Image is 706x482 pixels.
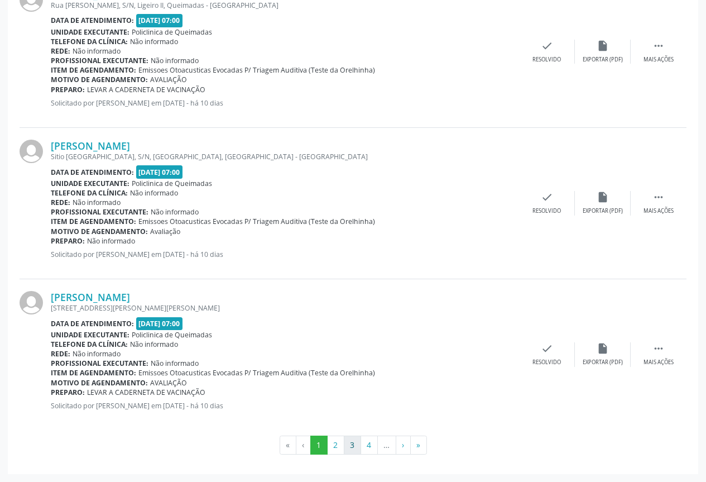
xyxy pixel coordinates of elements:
b: Rede: [51,46,70,56]
i:  [652,191,665,203]
b: Profissional executante: [51,359,148,368]
span: AVALIAÇÃO [150,75,187,84]
span: Não informado [130,340,178,349]
div: Exportar (PDF) [583,359,623,366]
i:  [652,342,665,355]
span: AVALIAÇÃO [150,378,187,388]
b: Rede: [51,198,70,207]
button: Go to page 4 [361,436,378,455]
b: Telefone da clínica: [51,340,128,349]
b: Unidade executante: [51,27,129,37]
button: Go to last page [410,436,427,455]
span: [DATE] 07:00 [136,165,183,178]
div: Exportar (PDF) [583,207,623,215]
b: Motivo de agendamento: [51,75,148,84]
b: Telefone da clínica: [51,37,128,46]
div: Mais ações [643,56,674,64]
div: Mais ações [643,207,674,215]
i: insert_drive_file [597,342,609,355]
div: Resolvido [532,56,561,64]
p: Solicitado por [PERSON_NAME] em [DATE] - há 10 dias [51,250,519,259]
span: Policlinica de Queimadas [132,179,212,188]
img: img [20,291,43,314]
span: LEVAR A CADERNETA DE VACINAÇÃO [87,85,205,94]
b: Motivo de agendamento: [51,227,148,236]
span: Não informado [151,207,199,217]
i:  [652,40,665,52]
b: Telefone da clínica: [51,188,128,198]
span: [DATE] 07:00 [136,14,183,27]
b: Item de agendamento: [51,65,136,75]
span: Não informado [73,46,121,56]
i: check [541,40,553,52]
span: Não informado [130,37,178,46]
span: Policlinica de Queimadas [132,330,212,340]
span: Não informado [151,359,199,368]
b: Preparo: [51,236,85,246]
b: Data de atendimento: [51,16,134,25]
b: Item de agendamento: [51,217,136,226]
i: insert_drive_file [597,40,609,52]
b: Item de agendamento: [51,368,136,378]
span: Policlinica de Queimadas [132,27,212,37]
b: Data de atendimento: [51,319,134,328]
i: check [541,191,553,203]
b: Preparo: [51,388,85,397]
b: Unidade executante: [51,330,129,340]
button: Go to page 2 [327,436,344,455]
button: Go to page 3 [344,436,361,455]
span: LEVAR A CADERNETA DE VACINAÇÃO [87,388,205,397]
span: Avaliação [150,227,180,236]
div: Exportar (PDF) [583,56,623,64]
b: Profissional executante: [51,207,148,217]
b: Preparo: [51,85,85,94]
b: Rede: [51,349,70,359]
p: Solicitado por [PERSON_NAME] em [DATE] - há 10 dias [51,98,519,108]
i: insert_drive_file [597,191,609,203]
div: Rua [PERSON_NAME], S/N, Ligeiro II, Queimadas - [GEOGRAPHIC_DATA] [51,1,519,10]
span: Não informado [73,198,121,207]
div: Resolvido [532,359,561,366]
b: Data de atendimento: [51,168,134,177]
a: [PERSON_NAME] [51,291,130,303]
div: [STREET_ADDRESS][PERSON_NAME][PERSON_NAME] [51,303,519,313]
span: Não informado [151,56,199,65]
span: [DATE] 07:00 [136,317,183,330]
span: Emissoes Otoacusticas Evocadas P/ Triagem Auditiva (Teste da Orelhinha) [138,65,375,75]
div: Resolvido [532,207,561,215]
span: Emissoes Otoacusticas Evocadas P/ Triagem Auditiva (Teste da Orelhinha) [138,217,375,226]
button: Go to page 1 [310,436,328,455]
a: [PERSON_NAME] [51,140,130,152]
ul: Pagination [20,436,686,455]
span: Emissoes Otoacusticas Evocadas P/ Triagem Auditiva (Teste da Orelhinha) [138,368,375,378]
div: Sitio [GEOGRAPHIC_DATA], S/N, [GEOGRAPHIC_DATA], [GEOGRAPHIC_DATA] - [GEOGRAPHIC_DATA] [51,152,519,161]
span: Não informado [130,188,178,198]
span: Não informado [73,349,121,359]
b: Unidade executante: [51,179,129,188]
p: Solicitado por [PERSON_NAME] em [DATE] - há 10 dias [51,401,519,411]
span: Não informado [87,236,135,246]
b: Motivo de agendamento: [51,378,148,388]
button: Go to next page [396,436,411,455]
i: check [541,342,553,355]
div: Mais ações [643,359,674,366]
img: img [20,140,43,163]
b: Profissional executante: [51,56,148,65]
